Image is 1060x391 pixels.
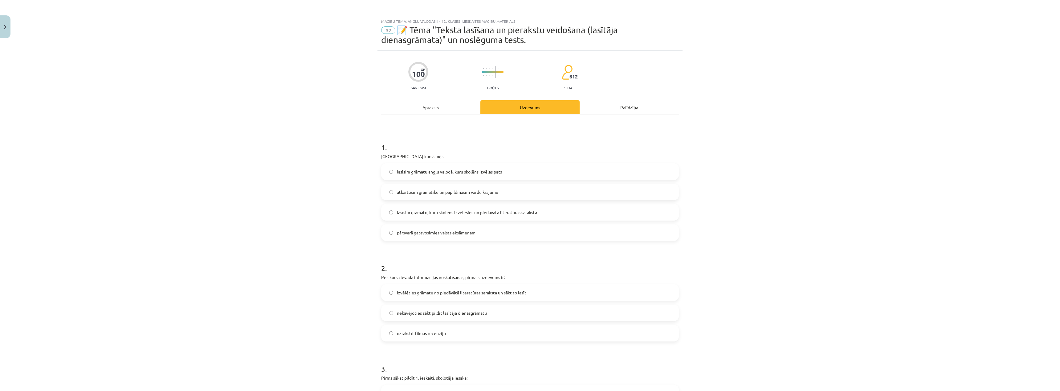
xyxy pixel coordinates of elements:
h1: 3 . [381,354,679,373]
input: atkārtosim gramatiku un papildināsim vārdu krājumu [389,190,393,194]
input: pārsvarā gatavosimies valsts eksāmenam [389,231,393,235]
p: Pēc kursa ievada informācijas noskatīšanās, pirmais uzdevums ir: [381,274,679,281]
span: pārsvarā gatavosimies valsts eksāmenam [397,229,475,236]
img: icon-short-line-57e1e144782c952c97e751825c79c345078a6d821885a25fce030b3d8c18986b.svg [502,75,502,76]
p: [GEOGRAPHIC_DATA] kursā mēs: [381,153,679,160]
span: #2 [381,26,395,34]
div: Mācību tēma: Angļu valodas ii - 12. klases 1.ieskaites mācību materiāls [381,19,679,23]
span: nekavējoties sākt pildīt lasītāja dienasgrāmatu [397,310,487,316]
div: Apraksts [381,100,480,114]
input: lasīsim grāmatu angļu valodā, kuru skolēns izvēlas pats [389,170,393,174]
span: atkārtosim gramatiku un papildināsim vārdu krājumu [397,189,498,195]
h1: 2 . [381,253,679,272]
span: izvēlēties grāmatu no piedāvātā literatūras saraksta un sākt to lasīt [397,289,526,296]
input: nekavējoties sākt pildīt lasītāja dienasgrāmatu [389,311,393,315]
h1: 1 . [381,132,679,151]
img: icon-short-line-57e1e144782c952c97e751825c79c345078a6d821885a25fce030b3d8c18986b.svg [499,75,499,76]
p: pilda [562,86,572,90]
span: lasīsim grāmatu, kuru skolēns izvēlēsies no piedāvātā literatūras saraksta [397,209,537,216]
img: icon-long-line-d9ea69661e0d244f92f715978eff75569469978d946b2353a9bb055b3ed8787d.svg [495,66,496,78]
img: icon-short-line-57e1e144782c952c97e751825c79c345078a6d821885a25fce030b3d8c18986b.svg [486,75,487,76]
img: icon-short-line-57e1e144782c952c97e751825c79c345078a6d821885a25fce030b3d8c18986b.svg [492,68,493,69]
img: icon-short-line-57e1e144782c952c97e751825c79c345078a6d821885a25fce030b3d8c18986b.svg [492,75,493,76]
img: icon-short-line-57e1e144782c952c97e751825c79c345078a6d821885a25fce030b3d8c18986b.svg [502,68,502,69]
img: icon-short-line-57e1e144782c952c97e751825c79c345078a6d821885a25fce030b3d8c18986b.svg [483,68,484,69]
p: Saņemsi [408,86,428,90]
input: izvēlēties grāmatu no piedāvātā literatūras saraksta un sākt to lasīt [389,291,393,295]
div: 100 [412,70,425,78]
p: Pirms sākat pildīt 1. ieskaiti, skolotāja iesaka: [381,375,679,381]
img: icon-short-line-57e1e144782c952c97e751825c79c345078a6d821885a25fce030b3d8c18986b.svg [489,68,490,69]
span: XP [421,68,425,71]
p: Grūts [487,86,499,90]
span: 📝 Tēma "Teksta lasīšana un pierakstu veidošana (lasītāja dienasgrāmata)" un noslēguma tests. [381,25,618,45]
div: Palīdzība [580,100,679,114]
input: lasīsim grāmatu, kuru skolēns izvēlēsies no piedāvātā literatūras saraksta [389,210,393,214]
img: icon-short-line-57e1e144782c952c97e751825c79c345078a6d821885a25fce030b3d8c18986b.svg [486,68,487,69]
img: icon-short-line-57e1e144782c952c97e751825c79c345078a6d821885a25fce030b3d8c18986b.svg [499,68,499,69]
img: icon-short-line-57e1e144782c952c97e751825c79c345078a6d821885a25fce030b3d8c18986b.svg [489,75,490,76]
span: lasīsim grāmatu angļu valodā, kuru skolēns izvēlas pats [397,169,502,175]
span: 612 [569,74,578,79]
img: students-c634bb4e5e11cddfef0936a35e636f08e4e9abd3cc4e673bd6f9a4125e45ecb1.svg [562,65,573,80]
input: uzrakstīt filmas recenziju [389,331,393,335]
img: icon-close-lesson-0947bae3869378f0d4975bcd49f059093ad1ed9edebbc8119c70593378902aed.svg [4,25,6,29]
span: uzrakstīt filmas recenziju [397,330,446,337]
img: icon-short-line-57e1e144782c952c97e751825c79c345078a6d821885a25fce030b3d8c18986b.svg [483,75,484,76]
div: Uzdevums [480,100,580,114]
